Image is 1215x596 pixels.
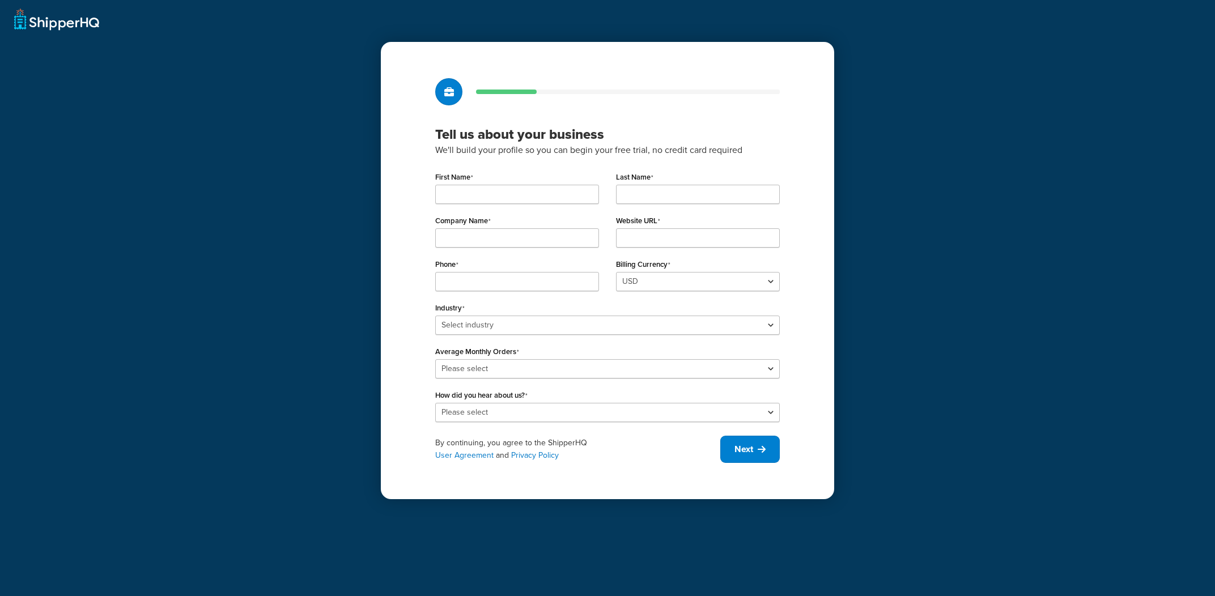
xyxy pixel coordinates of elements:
[435,143,780,157] p: We'll build your profile so you can begin your free trial, no credit card required
[720,436,780,463] button: Next
[734,443,753,455] span: Next
[435,347,519,356] label: Average Monthly Orders
[435,260,458,269] label: Phone
[616,216,660,225] label: Website URL
[435,391,528,400] label: How did you hear about us?
[435,216,491,225] label: Company Name
[435,173,473,182] label: First Name
[435,437,720,462] div: By continuing, you agree to the ShipperHQ and
[435,304,465,313] label: Industry
[616,173,653,182] label: Last Name
[435,449,494,461] a: User Agreement
[616,260,670,269] label: Billing Currency
[511,449,559,461] a: Privacy Policy
[435,126,780,143] h3: Tell us about your business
